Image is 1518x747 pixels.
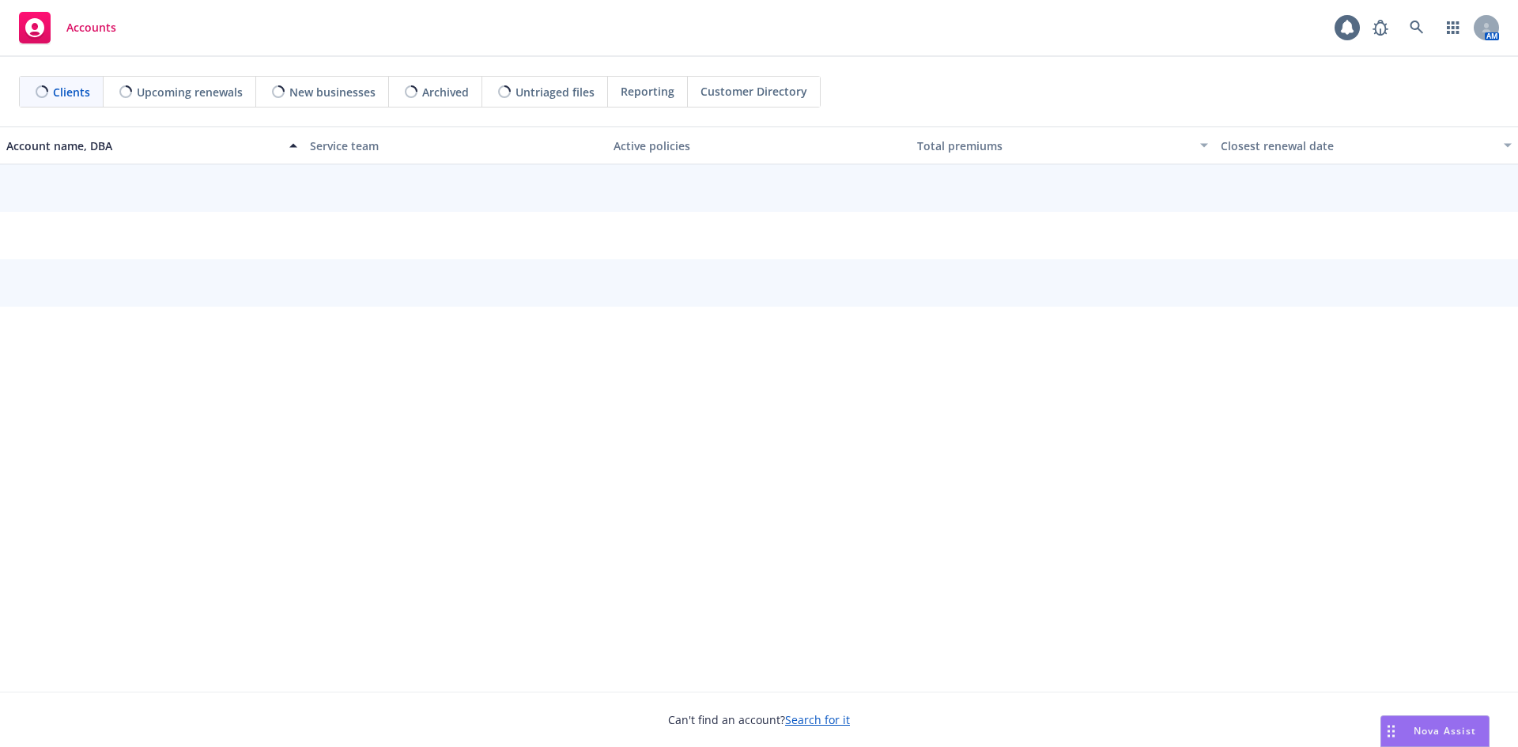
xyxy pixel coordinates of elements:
button: Nova Assist [1380,715,1490,747]
div: Active policies [614,138,904,154]
span: Clients [53,84,90,100]
button: Active policies [607,126,911,164]
div: Closest renewal date [1221,138,1494,154]
span: Untriaged files [515,84,595,100]
a: Accounts [13,6,123,50]
span: Accounts [66,21,116,34]
span: Upcoming renewals [137,84,243,100]
a: Search [1401,12,1433,43]
span: Nova Assist [1414,724,1476,738]
span: Customer Directory [700,83,807,100]
button: Service team [304,126,607,164]
div: Total premiums [917,138,1191,154]
div: Account name, DBA [6,138,280,154]
div: Service team [310,138,601,154]
a: Report a Bug [1365,12,1396,43]
a: Search for it [785,712,850,727]
span: Reporting [621,83,674,100]
span: Can't find an account? [668,711,850,728]
div: Drag to move [1381,716,1401,746]
span: Archived [422,84,469,100]
button: Total premiums [911,126,1214,164]
button: Closest renewal date [1214,126,1518,164]
a: Switch app [1437,12,1469,43]
span: New businesses [289,84,376,100]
